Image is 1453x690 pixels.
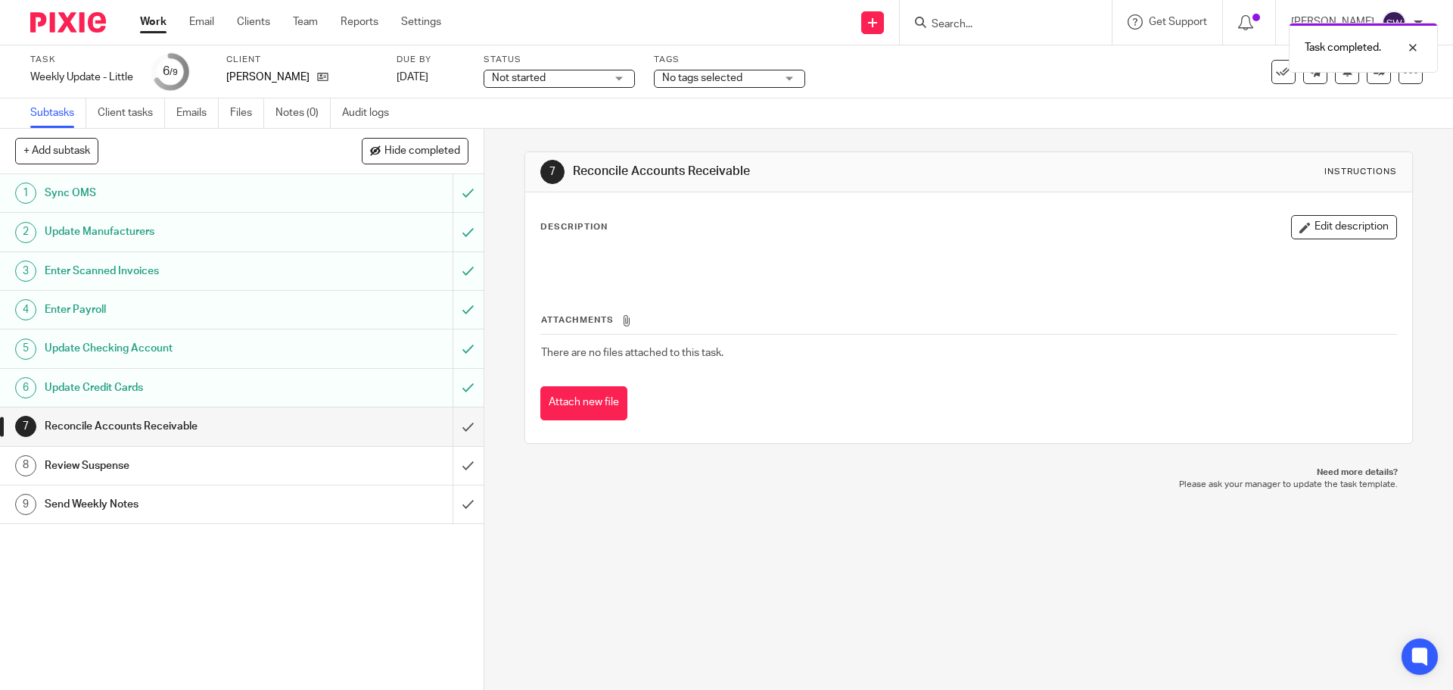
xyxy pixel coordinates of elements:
[189,14,214,30] a: Email
[397,72,428,83] span: [DATE]
[45,182,306,205] h1: Sync OMS
[15,455,36,476] div: 8
[15,377,36,398] div: 6
[384,145,460,158] span: Hide completed
[401,14,441,30] a: Settings
[30,54,133,66] label: Task
[45,220,306,243] h1: Update Manufacturers
[573,164,1001,180] h1: Reconcile Accounts Receivable
[540,160,565,184] div: 7
[293,14,318,30] a: Team
[484,54,635,66] label: Status
[163,63,178,80] div: 6
[45,454,306,477] h1: Review Suspense
[1291,215,1397,239] button: Edit description
[237,14,270,30] a: Clients
[170,68,178,76] small: /9
[15,494,36,515] div: 9
[140,14,166,30] a: Work
[45,376,306,399] h1: Update Credit Cards
[15,299,36,320] div: 4
[362,138,468,164] button: Hide completed
[45,337,306,360] h1: Update Checking Account
[226,54,378,66] label: Client
[341,14,378,30] a: Reports
[397,54,465,66] label: Due by
[540,467,1397,479] p: Need more details?
[30,12,106,33] img: Pixie
[230,98,264,128] a: Files
[275,98,331,128] a: Notes (0)
[15,138,98,164] button: + Add subtask
[30,70,133,85] div: Weekly Update - Little
[45,298,306,321] h1: Enter Payroll
[541,348,723,358] span: There are no files attached to this task.
[15,183,36,204] div: 1
[662,73,742,83] span: No tags selected
[98,98,165,128] a: Client tasks
[540,479,1397,491] p: Please ask your manager to update the task template.
[226,70,310,85] p: [PERSON_NAME]
[15,222,36,243] div: 2
[342,98,400,128] a: Audit logs
[45,260,306,283] h1: Enter Scanned Invoices
[492,73,546,83] span: Not started
[15,339,36,360] div: 5
[1382,11,1406,35] img: svg%3E
[654,54,805,66] label: Tags
[15,416,36,437] div: 7
[540,386,627,420] button: Attach new file
[15,261,36,282] div: 3
[30,98,86,128] a: Subtasks
[541,316,614,324] span: Attachments
[1324,166,1397,178] div: Instructions
[45,415,306,438] h1: Reconcile Accounts Receivable
[1305,40,1381,55] p: Task completed.
[540,221,608,233] p: Description
[45,493,306,516] h1: Send Weekly Notes
[176,98,219,128] a: Emails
